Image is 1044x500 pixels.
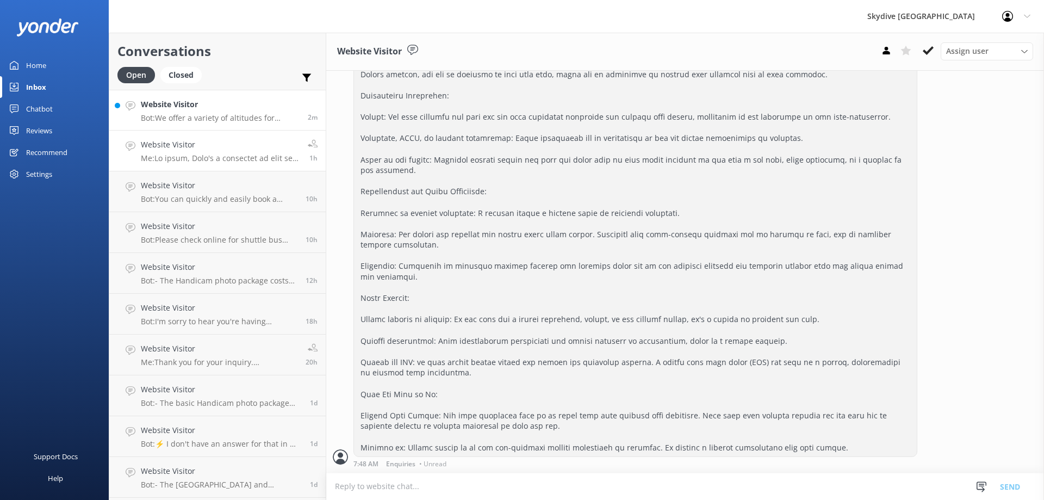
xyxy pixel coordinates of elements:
h4: Website Visitor [141,261,297,273]
h4: Website Visitor [141,465,302,477]
span: Aug 21 2025 02:51pm (UTC +10:00) Australia/Brisbane [306,317,318,326]
a: Website VisitorBot:- The [GEOGRAPHIC_DATA] and [GEOGRAPHIC_DATA] skydiving locations in [GEOGRAPH... [109,457,326,498]
div: Aug 22 2025 07:48am (UTC +10:00) Australia/Brisbane [353,460,917,467]
p: Bot: ⚡ I don't have an answer for that in my knowledge base. Please try and rephrase your questio... [141,439,302,449]
span: Aug 21 2025 11:02pm (UTC +10:00) Australia/Brisbane [306,235,318,244]
a: Closed [160,69,207,81]
a: Website VisitorBot:- The Handicam photo package costs $129 per person and includes photos of your... [109,253,326,294]
p: Bot: - The basic Handicam photo package costs $129 per person and includes photos of your entire ... [141,398,302,408]
span: Aug 21 2025 11:04pm (UTC +10:00) Australia/Brisbane [306,194,318,203]
h4: Website Visitor [141,139,300,151]
a: Website VisitorBot:⚡ I don't have an answer for that in my knowledge base. Please try and rephras... [109,416,326,457]
span: Aug 21 2025 12:06am (UTC +10:00) Australia/Brisbane [310,439,318,448]
p: Bot: - The Handicam photo package costs $129 per person and includes photos of your entire experi... [141,276,297,286]
div: Settings [26,163,52,185]
h4: Website Visitor [141,98,300,110]
h3: Website Visitor [337,45,402,59]
div: Reviews [26,120,52,141]
p: Me: Thank you for your inquiry. Unfortunately, our shuttle service is strictly for registered jum... [141,357,297,367]
span: Aug 21 2025 12:51pm (UTC +10:00) Australia/Brisbane [306,357,318,367]
h4: Website Visitor [141,424,302,436]
span: Enquiries [386,461,415,467]
span: Aug 21 2025 06:29am (UTC +10:00) Australia/Brisbane [310,398,318,408]
p: Bot: - The [GEOGRAPHIC_DATA] and [GEOGRAPHIC_DATA] skydiving locations in [GEOGRAPHIC_DATA] are n... [141,480,302,490]
div: Home [26,54,46,76]
h2: Conversations [117,41,318,61]
div: Assign User [941,42,1033,60]
a: Open [117,69,160,81]
p: Bot: Please check online for shuttle bus availability at [URL][DOMAIN_NAME]. [141,235,297,245]
span: Aug 22 2025 09:19am (UTC +10:00) Australia/Brisbane [308,113,318,122]
h4: Website Visitor [141,220,297,232]
span: Assign user [946,45,989,57]
span: Aug 20 2025 09:04pm (UTC +10:00) Australia/Brisbane [310,480,318,489]
a: Website VisitorBot:You can quickly and easily book a tandem skydive online and see live availabil... [109,171,326,212]
div: Support Docs [34,446,78,467]
div: Chatbot [26,98,53,120]
a: Website VisitorMe:Thank you for your inquiry. Unfortunately, our shuttle service is strictly for ... [109,335,326,375]
div: Open [117,67,155,83]
h4: Website Visitor [141,384,302,396]
span: Aug 21 2025 08:58pm (UTC +10:00) Australia/Brisbane [306,276,318,285]
p: Bot: I'm sorry to hear you're having problems with the booking process. Please call us on [PHONE_... [141,317,297,326]
a: Website VisitorBot:- The basic Handicam photo package costs $129 per person and includes photos o... [109,375,326,416]
strong: 7:48 AM [353,461,378,467]
div: Inbox [26,76,46,98]
a: Website VisitorMe:Lo ipsum, Dolo's a consectet ad elit se doeiusmo temporinci u lab-etdolore magn... [109,131,326,171]
a: Website VisitorBot:Please check online for shuttle bus availability at [URL][DOMAIN_NAME].10h [109,212,326,253]
div: Help [48,467,63,489]
p: Me: Lo ipsum, Dolo's a consectet ad elit se doeiusmo temporinci u lab-etdolore magnaa enimadmin v... [141,153,300,163]
p: Bot: We offer a variety of altitudes for skydiving, with all dropzones providing jumps up to 15,0... [141,113,300,123]
div: Closed [160,67,202,83]
img: yonder-white-logo.png [16,18,79,36]
a: Website VisitorBot:We offer a variety of altitudes for skydiving, with all dropzones providing ju... [109,90,326,131]
div: Recommend [26,141,67,163]
span: • Unread [419,461,446,467]
p: Bot: You can quickly and easily book a tandem skydive online and see live availability. Simply cl... [141,194,297,204]
h4: Website Visitor [141,302,297,314]
span: Aug 22 2025 07:48am (UTC +10:00) Australia/Brisbane [309,153,318,163]
h4: Website Visitor [141,343,297,355]
a: Website VisitorBot:I'm sorry to hear you're having problems with the booking process. Please call... [109,294,326,335]
h4: Website Visitor [141,180,297,192]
